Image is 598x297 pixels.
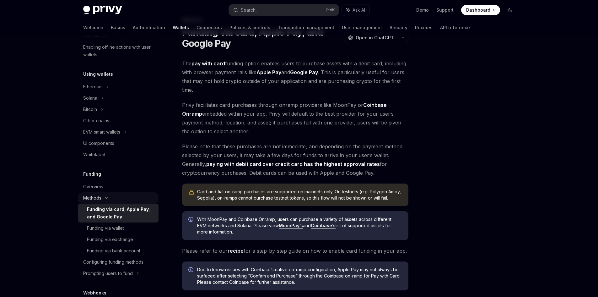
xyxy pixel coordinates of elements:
[342,20,382,35] a: User management
[83,128,120,136] div: EVM smart wallets
[83,43,155,58] div: Enabling offline actions with user wallets
[278,20,334,35] a: Transaction management
[78,223,159,234] a: Funding via wallet
[416,7,429,13] a: Demo
[173,20,189,35] a: Wallets
[279,223,303,228] a: MoonPay’s
[83,183,103,190] div: Overview
[83,20,103,35] a: Welcome
[188,189,195,195] svg: Warning
[83,140,114,147] div: UI components
[188,267,195,273] svg: Info
[342,4,369,16] button: Ask AI
[78,245,159,256] a: Funding via bank account
[78,181,159,192] a: Overview
[83,270,133,277] div: Prompting users to fund
[461,5,500,15] a: Dashboard
[197,20,222,35] a: Connectors
[182,101,408,136] span: Privy facilitates card purchases through onramp providers like MoonPay or embedded within your ap...
[197,189,402,201] div: Card and fiat on-ramp purchases are supported on mainnets only. On testnets (e.g. Polygon Amoy, S...
[505,5,515,15] button: Toggle dark mode
[83,289,106,297] h5: Webhooks
[390,20,407,35] a: Security
[229,4,339,16] button: Search...CtrlK
[87,206,155,221] div: Funding via card, Apple Pay, and Google Pay
[197,216,402,235] span: With MoonPay and Coinbase Onramp, users can purchase a variety of assets across different EVM net...
[83,6,122,14] img: dark logo
[436,7,454,13] a: Support
[182,26,342,49] h1: Funding via card, Apple Pay, and Google Pay
[78,138,159,149] a: UI components
[356,35,394,41] span: Open in ChatGPT
[466,7,490,13] span: Dashboard
[83,83,103,91] div: Ethereum
[182,246,408,255] span: Please refer to our for a step-by-step guide on how to enable card funding in your app.
[229,20,270,35] a: Policies & controls
[83,70,113,78] h5: Using wallets
[78,204,159,223] a: Funding via card, Apple Pay, and Google Pay
[228,248,244,254] a: recipe
[78,149,159,160] a: Whitelabel
[188,217,195,223] svg: Info
[78,41,159,60] a: Enabling offline actions with user wallets
[83,194,101,202] div: Methods
[415,20,433,35] a: Recipes
[111,20,125,35] a: Basics
[133,20,165,35] a: Authentication
[83,106,97,113] div: Bitcoin
[83,117,109,124] div: Other chains
[290,69,318,75] strong: Google Pay
[83,94,97,102] div: Solana
[87,247,140,255] div: Funding via bank account
[87,236,133,243] div: Funding via exchange
[326,8,335,13] span: Ctrl K
[182,142,408,177] span: Please note that these purchases are not immediate, and depending on the payment method selected ...
[256,69,281,75] strong: Apple Pay
[191,60,225,67] strong: pay with card
[78,256,159,268] a: Configuring funding methods
[87,224,124,232] div: Funding via wallet
[206,161,380,167] strong: paying with debit card over credit card has the highest approval rates
[78,234,159,245] a: Funding via exchange
[83,151,105,158] div: Whitelabel
[344,32,398,43] button: Open in ChatGPT
[182,59,408,94] span: The funding option enables users to purchase assets with a debit card, including with browser pay...
[353,7,365,13] span: Ask AI
[83,170,101,178] h5: Funding
[197,267,402,285] span: Due to known issues with Coinbase’s native on-ramp configuration, Apple Pay may not always be sur...
[241,6,258,14] div: Search...
[78,115,159,126] a: Other chains
[311,223,336,228] a: Coinbase’s
[83,258,143,266] div: Configuring funding methods
[440,20,470,35] a: API reference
